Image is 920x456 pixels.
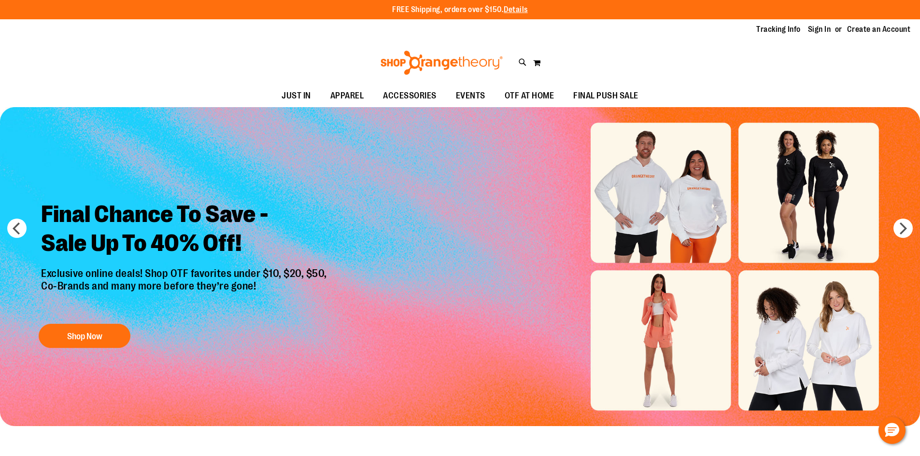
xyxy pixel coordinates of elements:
img: Shop Orangetheory [379,51,504,75]
a: FINAL PUSH SALE [564,85,648,107]
h2: Final Chance To Save - Sale Up To 40% Off! [34,193,337,267]
button: next [893,219,913,238]
span: JUST IN [282,85,311,107]
a: Tracking Info [756,24,801,35]
a: Sign In [808,24,831,35]
a: JUST IN [272,85,321,107]
span: ACCESSORIES [383,85,437,107]
a: Create an Account [847,24,911,35]
p: Exclusive online deals! Shop OTF favorites under $10, $20, $50, Co-Brands and many more before th... [34,267,337,315]
span: OTF AT HOME [505,85,554,107]
button: Shop Now [39,324,130,348]
a: Details [504,5,528,14]
a: EVENTS [446,85,495,107]
span: APPAREL [330,85,364,107]
a: OTF AT HOME [495,85,564,107]
span: FINAL PUSH SALE [573,85,638,107]
a: APPAREL [321,85,374,107]
a: Final Chance To Save -Sale Up To 40% Off! Exclusive online deals! Shop OTF favorites under $10, $... [34,193,337,353]
span: EVENTS [456,85,485,107]
p: FREE Shipping, orders over $150. [392,4,528,15]
button: Hello, have a question? Let’s chat. [878,417,906,444]
button: prev [7,219,27,238]
a: ACCESSORIES [373,85,446,107]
